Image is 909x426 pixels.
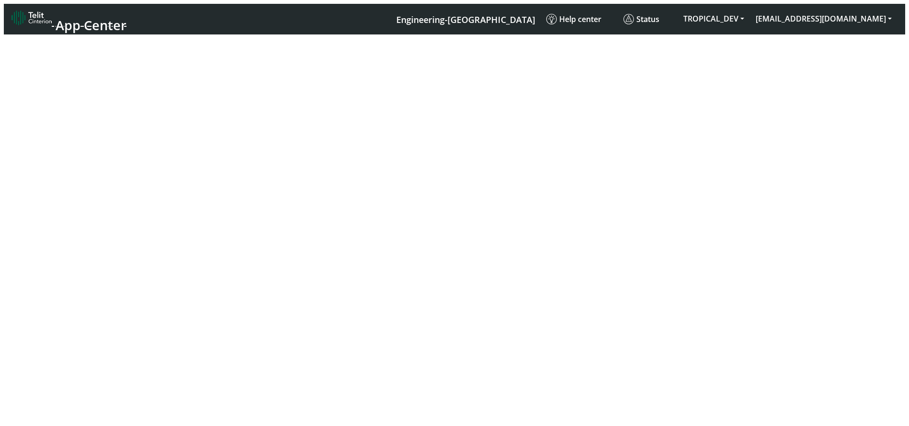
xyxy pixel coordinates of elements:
button: TROPICAL_DEV [678,10,750,27]
a: Your current platform instance [396,10,535,28]
span: Engineering-[GEOGRAPHIC_DATA] [396,14,535,25]
span: Status [623,14,659,24]
a: Help center [542,10,620,28]
span: Help center [546,14,601,24]
a: Status [620,10,678,28]
img: logo-telit-cinterion-gw-new.png [12,10,52,25]
span: App Center [56,16,127,34]
a: App Center [12,8,125,31]
button: [EMAIL_ADDRESS][DOMAIN_NAME] [750,10,897,27]
img: knowledge.svg [546,14,557,24]
img: status.svg [623,14,634,24]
